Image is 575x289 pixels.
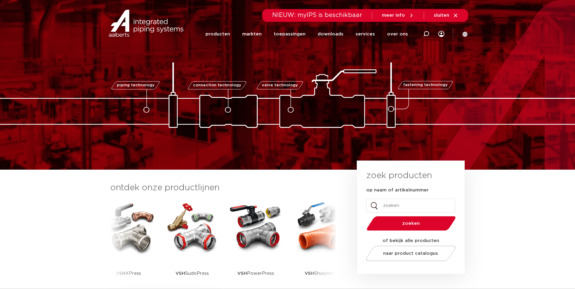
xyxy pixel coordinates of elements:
[382,13,405,18] span: meer info
[242,22,262,46] a: markten
[403,83,448,87] span: fastening technology
[318,22,343,46] a: downloads
[356,22,375,46] a: services
[116,271,125,276] strong: VSH
[364,246,457,261] a: naar product catalogus
[364,216,458,231] button: zoeken
[274,22,306,46] a: toepassingen
[206,22,230,46] a: producten
[272,12,362,18] span: NIEUW: myIPS is beschikbaar
[382,13,414,18] a: meer info
[237,271,247,276] strong: VSH
[382,221,440,226] span: zoeken
[366,170,432,182] h3: zoek producten
[434,13,458,18] a: sluiten
[366,187,429,193] label: op naam of artikelnummer
[305,271,314,276] strong: VSH
[262,83,298,87] span: valve technology
[110,182,336,194] h3: ontdek onze productlijnen
[438,22,444,46] div: my IPS
[206,22,408,46] nav: Menu
[193,83,241,87] span: connection technology
[117,83,155,87] span: piping technology
[434,13,449,18] span: sluiten
[366,199,455,213] input: zoeken
[383,251,438,256] span: naar product catalogus
[387,22,408,46] a: over ons
[383,238,439,243] strong: of bekijk alle producten
[176,271,185,276] strong: VSH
